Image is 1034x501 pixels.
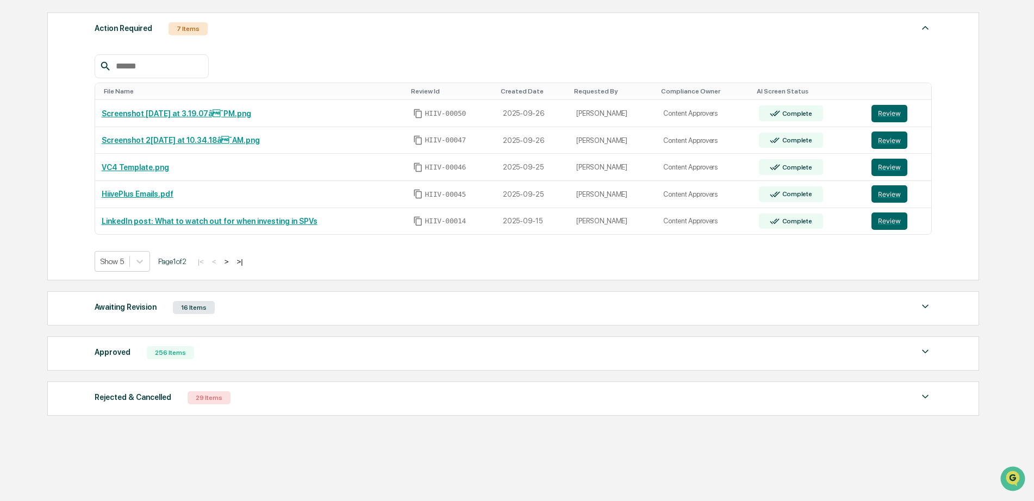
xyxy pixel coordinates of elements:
td: Content Approvers [657,100,752,127]
div: 🔎 [11,159,20,167]
img: caret [919,345,932,358]
iframe: Open customer support [999,465,1029,494]
button: Review [871,212,907,230]
span: HIIV-00046 [425,163,466,172]
a: Screenshot [DATE] at 3.19.07â¯PM.png [102,109,251,118]
td: Content Approvers [657,208,752,235]
button: Review [871,105,907,122]
span: Data Lookup [22,158,68,168]
a: Review [871,159,925,176]
span: HIIV-00050 [425,109,466,118]
td: [PERSON_NAME] [570,100,657,127]
img: 1746055101610-c473b297-6a78-478c-a979-82029cc54cd1 [11,83,30,103]
button: Review [871,185,907,203]
a: VC4 Template.png [102,163,169,172]
div: Complete [780,136,812,144]
td: Content Approvers [657,181,752,208]
div: 🖐️ [11,138,20,147]
div: 16 Items [173,301,215,314]
a: Review [871,212,925,230]
td: [PERSON_NAME] [570,127,657,154]
div: Complete [780,190,812,198]
a: HiivePlus Emails.pdf [102,190,173,198]
td: 2025-09-25 [496,154,570,181]
span: Copy Id [413,109,423,118]
div: Action Required [95,21,152,35]
div: Approved [95,345,130,359]
div: Toggle SortBy [757,87,861,95]
a: Screenshot 2[DATE] at 10.34.18â¯AM.png [102,136,260,145]
span: Copy Id [413,162,423,172]
td: 2025-09-15 [496,208,570,235]
div: 🗄️ [79,138,88,147]
td: [PERSON_NAME] [570,208,657,235]
div: 29 Items [188,391,231,404]
button: |< [195,257,207,266]
span: Page 1 of 2 [158,257,186,266]
div: Complete [780,164,812,171]
button: Review [871,159,907,176]
div: Start new chat [37,83,178,94]
div: Awaiting Revision [95,300,157,314]
div: Toggle SortBy [874,87,927,95]
a: Powered byPylon [77,184,132,192]
div: Toggle SortBy [501,87,565,95]
span: Attestations [90,137,135,148]
img: caret [919,390,932,403]
span: Preclearance [22,137,70,148]
span: Pylon [108,184,132,192]
div: Complete [780,217,812,225]
div: Toggle SortBy [661,87,748,95]
div: We're available if you need us! [37,94,138,103]
td: [PERSON_NAME] [570,181,657,208]
img: caret [919,21,932,34]
button: >| [233,257,246,266]
div: Rejected & Cancelled [95,390,171,404]
a: Review [871,185,925,203]
td: 2025-09-26 [496,100,570,127]
p: How can we help? [11,23,198,40]
button: > [221,257,232,266]
a: Review [871,105,925,122]
span: Copy Id [413,135,423,145]
a: Review [871,131,925,149]
div: 256 Items [147,346,194,359]
a: LinkedIn post: What to watch out for when investing in SPVs [102,217,317,226]
span: HIIV-00014 [425,217,466,226]
div: Complete [780,110,812,117]
span: HIIV-00045 [425,190,466,199]
button: < [209,257,220,266]
span: HIIV-00047 [425,136,466,145]
td: [PERSON_NAME] [570,154,657,181]
span: Copy Id [413,189,423,199]
a: 🔎Data Lookup [7,153,73,173]
a: 🖐️Preclearance [7,133,74,152]
td: 2025-09-25 [496,181,570,208]
button: Start new chat [185,86,198,99]
div: 7 Items [169,22,208,35]
td: Content Approvers [657,127,752,154]
div: Toggle SortBy [574,87,652,95]
td: Content Approvers [657,154,752,181]
td: 2025-09-26 [496,127,570,154]
a: 🗄️Attestations [74,133,139,152]
span: Copy Id [413,216,423,226]
div: Toggle SortBy [411,87,493,95]
img: caret [919,300,932,313]
div: Toggle SortBy [104,87,402,95]
button: Review [871,131,907,149]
